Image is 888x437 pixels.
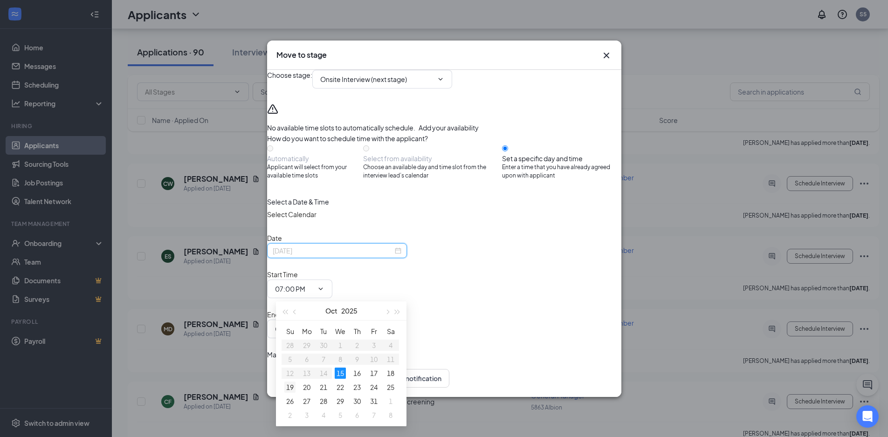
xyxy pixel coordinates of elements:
[368,368,379,379] div: 17
[335,382,346,393] div: 22
[315,380,332,394] td: 2025-10-21
[282,394,298,408] td: 2025-10-26
[382,394,399,408] td: 2025-11-01
[267,234,282,242] span: Date
[601,50,612,61] button: Close
[365,380,382,394] td: 2025-10-24
[419,123,479,132] button: Add your availability
[267,270,298,279] span: Start Time
[325,301,337,320] button: Oct
[349,324,365,338] th: Th
[267,197,621,207] div: Select a Date & Time
[284,396,296,407] div: 26
[284,410,296,421] div: 2
[301,382,312,393] div: 20
[351,410,363,421] div: 6
[301,396,312,407] div: 27
[349,394,365,408] td: 2025-10-30
[335,396,346,407] div: 29
[363,163,502,181] span: Choose an available day and time slot from the interview lead’s calendar
[317,285,324,293] svg: ChevronDown
[267,70,312,89] span: Choose stage :
[502,154,621,163] div: Set a specific day and time
[502,163,621,181] span: Enter a time that you have already agreed upon with applicant
[382,408,399,422] td: 2025-11-08
[385,382,396,393] div: 25
[332,324,349,338] th: We
[382,380,399,394] td: 2025-10-25
[318,396,329,407] div: 28
[315,324,332,338] th: Tu
[298,394,315,408] td: 2025-10-27
[273,246,393,256] input: Oct 15, 2025
[267,349,406,360] span: Mark applicant(s) as Completed for Screening
[365,394,382,408] td: 2025-10-31
[282,380,298,394] td: 2025-10-19
[275,324,313,334] input: End time
[332,408,349,422] td: 2025-11-05
[365,324,382,338] th: Fr
[267,154,364,163] div: Automatically
[437,75,444,83] svg: ChevronDown
[282,408,298,422] td: 2025-11-02
[267,103,278,115] svg: Warning
[349,366,365,380] td: 2025-10-16
[298,380,315,394] td: 2025-10-20
[349,380,365,394] td: 2025-10-23
[368,410,379,421] div: 7
[332,366,349,380] td: 2025-10-15
[385,396,396,407] div: 1
[282,324,298,338] th: Su
[368,382,379,393] div: 24
[351,396,363,407] div: 30
[298,408,315,422] td: 2025-11-03
[351,368,363,379] div: 16
[301,410,312,421] div: 3
[332,394,349,408] td: 2025-10-29
[267,210,317,218] span: Select Calendar
[335,368,346,379] div: 15
[298,324,315,338] th: Mo
[267,133,621,143] div: How do you want to schedule time with the applicant?
[341,301,358,320] button: 2025
[318,410,329,421] div: 4
[284,382,296,393] div: 19
[363,154,502,163] div: Select from availability
[382,324,399,338] th: Sa
[275,284,313,294] input: Start time
[315,408,332,422] td: 2025-11-04
[368,396,379,407] div: 31
[335,410,346,421] div: 5
[365,366,382,380] td: 2025-10-17
[267,310,295,319] span: End Time
[856,405,879,428] div: Open Intercom Messenger
[349,408,365,422] td: 2025-11-06
[318,382,329,393] div: 21
[267,163,364,181] span: Applicant will select from your available time slots
[385,368,396,379] div: 18
[332,380,349,394] td: 2025-10-22
[351,382,363,393] div: 23
[267,123,621,132] div: No available time slots to automatically schedule.
[276,50,327,60] h3: Move to stage
[382,366,399,380] td: 2025-10-18
[365,408,382,422] td: 2025-11-07
[601,50,612,61] svg: Cross
[315,394,332,408] td: 2025-10-28
[385,410,396,421] div: 8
